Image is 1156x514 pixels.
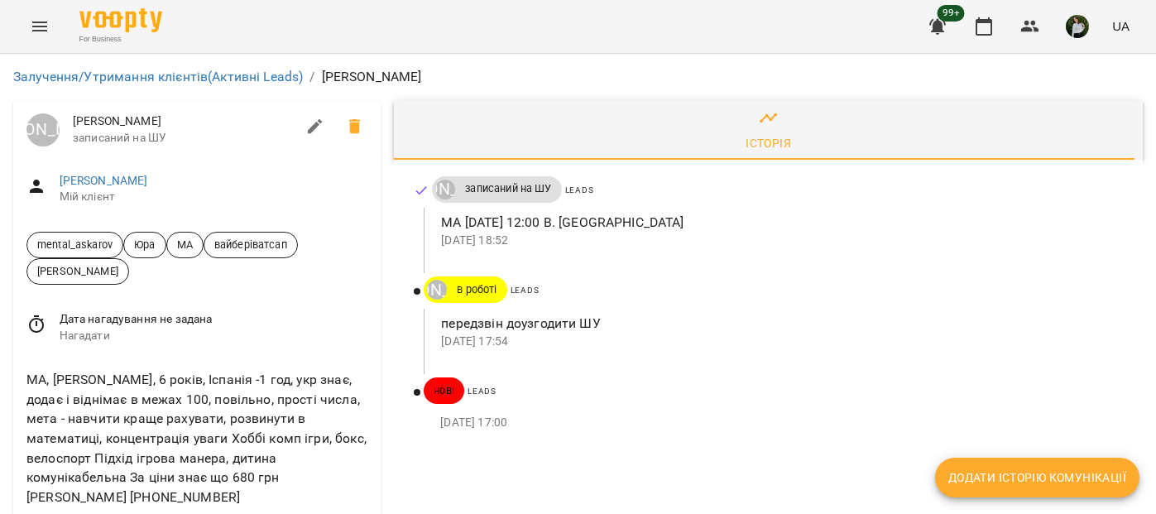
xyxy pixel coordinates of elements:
[27,263,128,279] span: [PERSON_NAME]
[468,387,496,396] span: Leads
[60,311,368,328] span: Дата нагадування не задана
[26,113,60,147] div: Юрій Тимочко
[427,280,447,300] div: Юрій Тимочко
[440,415,1116,431] p: [DATE] 17:00
[1112,17,1130,35] span: UA
[435,180,455,199] div: Юрій Тимочко
[27,237,122,252] span: mental_askarov
[565,185,594,195] span: Leads
[167,237,203,252] span: МА
[13,67,1143,87] nav: breadcrumb
[447,282,506,297] span: в роботі
[60,174,148,187] a: [PERSON_NAME]
[60,189,368,205] span: Мій клієнт
[511,286,540,295] span: Leads
[441,233,1116,249] p: [DATE] 18:52
[746,133,791,153] div: Історія
[73,130,295,147] span: записаний на ШУ
[322,67,422,87] p: [PERSON_NAME]
[124,237,165,252] span: Юра
[1066,15,1089,38] img: 6b662c501955233907b073253d93c30f.jpg
[441,213,1116,233] p: МА [DATE] 12:00 В. [GEOGRAPHIC_DATA]
[20,7,60,46] button: Menu
[948,468,1126,488] span: Додати історію комунікації
[204,237,297,252] span: вайберіватсап
[441,314,1116,334] p: передзвін доузгодити ШУ
[1106,11,1136,41] button: UA
[79,8,162,32] img: Voopty Logo
[938,5,965,22] span: 99+
[441,334,1116,350] p: [DATE] 17:54
[455,181,561,196] span: записаний на ШУ
[60,328,368,344] span: Нагадати
[935,458,1139,497] button: Додати історію комунікації
[432,180,455,199] a: [PERSON_NAME]
[79,34,162,45] span: For Business
[13,69,303,84] a: Залучення/Утримання клієнтів(Активні Leads)
[309,67,314,87] li: /
[424,383,464,398] span: нові
[26,113,60,147] a: [PERSON_NAME]
[424,280,447,300] a: [PERSON_NAME]
[23,367,371,510] div: МА, [PERSON_NAME], 6 років, Іспанія -1 год, укр знає, додає і віднімає в межах 100, повільно, про...
[73,113,295,130] span: [PERSON_NAME]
